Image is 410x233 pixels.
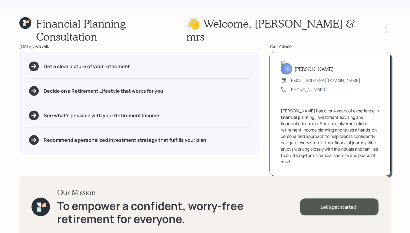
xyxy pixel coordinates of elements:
[300,198,379,215] div: Let's get started!
[57,199,300,225] h1: To empower a confident, worry-free retirement for everyone.
[44,88,163,94] h5: Decide on a Retirement Lifestyle that works for you
[281,108,379,165] div: [PERSON_NAME] has over 4 years of experience in financial planning, investment advising and finan...
[187,17,371,43] h1: 👋 Welcome , [PERSON_NAME] & mrs
[289,86,327,93] div: [PHONE_NUMBER]
[44,137,206,143] h5: Recommend a personalized investment strategy that fulfills your plan
[281,60,292,75] img: aleksandra-headshot.png
[295,66,333,72] h5: [PERSON_NAME]
[57,188,300,197] h3: Our Mission
[44,113,159,118] h5: See what's possible with your Retirement Income
[36,17,187,43] h1: Financial Planning Consultation
[269,43,391,49] div: Your Advisor
[289,77,360,84] div: [EMAIL_ADDRESS][DOMAIN_NAME]
[44,64,130,69] h5: Get a clear picture of your retirement
[19,43,260,49] div: [DATE], we will:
